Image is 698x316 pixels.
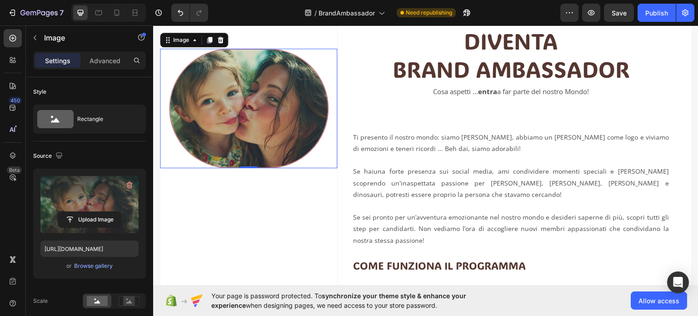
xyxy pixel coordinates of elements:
[200,60,516,72] p: Cosa aspetti ... a far parte del nostro Mondo!
[7,166,22,174] div: Beta
[631,291,687,310] button: Allow access
[325,61,344,70] strong: entra
[200,140,516,175] p: Se hai , ami condividere momenti speciali e [PERSON_NAME] scoprendo un'inaspettata passione per [...
[77,109,133,130] div: Rectangle
[66,261,72,271] span: or
[153,25,698,285] iframe: Design area
[220,141,339,150] span: una forte presenza sui social media
[667,271,689,293] div: Open Intercom Messenger
[74,262,113,270] div: Browse gallery
[58,211,121,228] button: Upload Image
[211,291,502,310] span: Your page is password protected. To when designing pages, we need access to your store password.
[200,186,516,221] p: Se sei pronto per un’avventura emozionante nel nostro mondo e desideri saperne di più, scopri tut...
[9,97,22,104] div: 450
[319,8,375,18] span: BrandAmbassador
[314,8,317,18] span: /
[199,233,517,248] h2: COME FUNZIONA IL PROGRAMMA
[33,88,46,96] div: Style
[45,56,70,65] p: Settings
[612,9,627,17] span: Save
[638,4,676,22] button: Publish
[40,241,139,257] input: https://example.com/image.jpg
[604,4,634,22] button: Save
[44,32,121,43] p: Image
[171,4,208,22] div: Undo/Redo
[211,292,466,309] span: synchronize your theme style & enhance your experience
[200,106,516,129] p: Ti presento il nostro mondo: siamo [PERSON_NAME], abbiamo un [PERSON_NAME] come logo e viviamo di...
[645,8,668,18] div: Publish
[406,9,452,17] span: Need republishing
[33,297,48,305] div: Scale
[638,296,679,306] span: Allow access
[33,150,65,162] div: Source
[90,56,120,65] p: Advanced
[74,261,113,271] button: Browse gallery
[4,4,68,22] button: 7
[60,7,64,18] p: 7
